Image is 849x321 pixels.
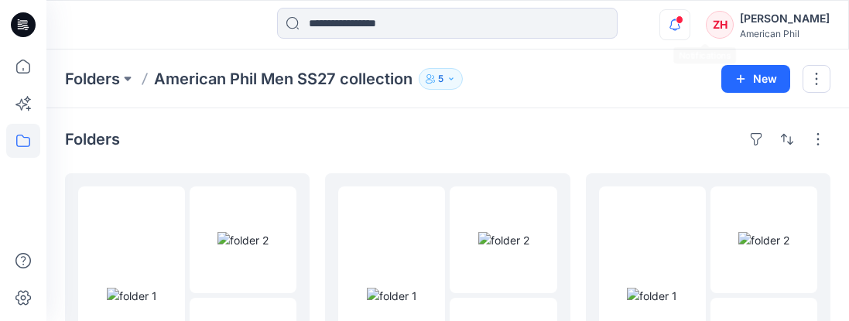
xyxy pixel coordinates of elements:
p: 5 [438,70,443,87]
img: folder 2 [478,232,529,248]
img: folder 2 [738,232,789,248]
a: Folders [65,68,120,90]
img: folder 2 [217,232,269,248]
div: [PERSON_NAME] [740,9,830,28]
img: folder 1 [107,288,157,304]
h4: Folders [65,130,120,149]
div: ZH [706,11,734,39]
p: American Phil Men SS27 collection [154,68,413,90]
button: New [721,65,790,93]
div: American Phil [740,28,830,39]
button: 5 [419,68,463,90]
img: folder 1 [627,288,677,304]
img: folder 1 [367,288,417,304]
